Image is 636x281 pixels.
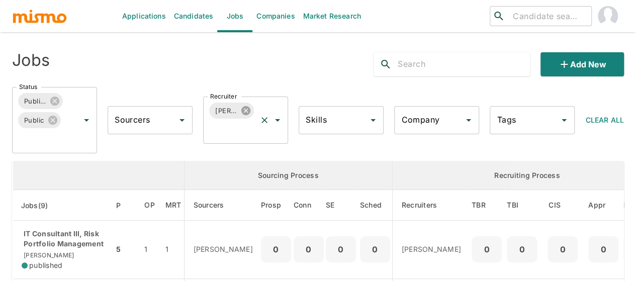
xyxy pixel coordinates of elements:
[257,113,271,127] button: Clear
[552,242,574,256] p: 0
[116,200,134,212] span: P
[298,242,320,256] p: 0
[163,190,184,221] th: Market Research Total
[511,242,533,256] p: 0
[209,103,254,119] div: [PERSON_NAME]
[184,161,392,190] th: Sourcing Process
[194,244,253,254] p: [PERSON_NAME]
[79,113,94,127] button: Open
[29,260,62,270] span: published
[358,190,393,221] th: Sched
[586,116,624,124] span: Clear All
[366,113,380,127] button: Open
[398,56,530,72] input: Search
[402,244,461,254] p: [PERSON_NAME]
[364,242,386,256] p: 0
[586,190,621,221] th: Approved
[18,96,52,107] span: Published
[22,229,106,249] p: IT Consultant III, Risk Portfolio Management
[19,82,37,91] label: Status
[114,221,136,279] td: 5
[12,9,67,24] img: logo
[476,242,498,256] p: 0
[540,52,624,76] button: Add new
[136,190,163,221] th: Open Positions
[509,9,587,23] input: Candidate search
[18,115,50,126] span: Public
[18,93,63,109] div: Published
[598,6,618,26] img: Maia Reyes
[462,113,476,127] button: Open
[539,190,586,221] th: Client Interview Scheduled
[22,251,74,259] span: [PERSON_NAME]
[592,242,614,256] p: 0
[184,190,261,221] th: Sourcers
[270,113,285,127] button: Open
[136,221,163,279] td: 1
[324,190,358,221] th: Sent Emails
[469,190,504,221] th: To Be Reviewed
[557,113,571,127] button: Open
[18,112,61,128] div: Public
[114,190,136,221] th: Priority
[374,52,398,76] button: search
[294,190,324,221] th: Connections
[210,92,237,101] label: Recruiter
[504,190,539,221] th: To Be Interviewed
[392,190,469,221] th: Recruiters
[21,200,61,212] span: Jobs(9)
[209,105,243,117] span: [PERSON_NAME]
[261,190,294,221] th: Prospects
[265,242,287,256] p: 0
[163,221,184,279] td: 1
[330,242,352,256] p: 0
[175,113,189,127] button: Open
[12,50,50,70] h4: Jobs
